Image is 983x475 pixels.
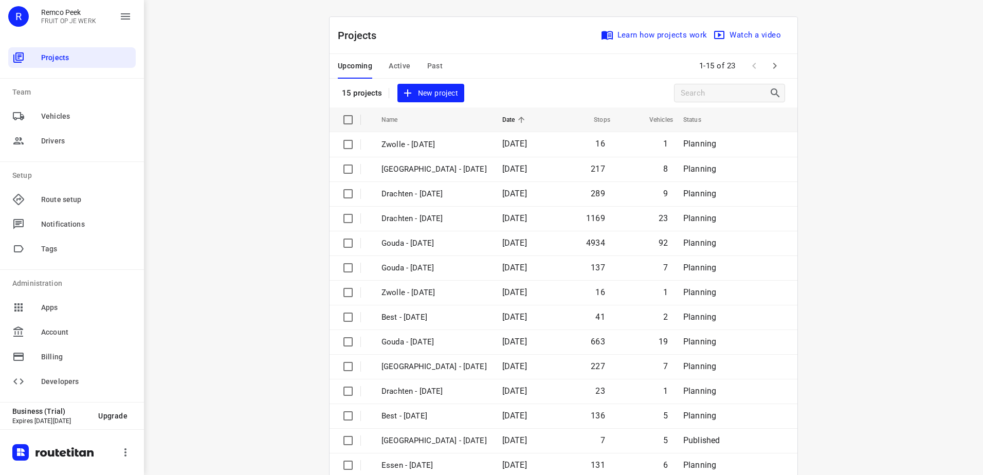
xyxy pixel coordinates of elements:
span: [DATE] [502,213,527,223]
span: 137 [591,263,605,272]
p: Zwolle - Thursday [381,163,487,175]
span: 7 [663,263,668,272]
p: Zwolle - Friday [381,287,487,299]
div: Tags [8,239,136,259]
span: Planning [683,361,716,371]
span: [DATE] [502,460,527,470]
span: 1-15 of 23 [695,55,740,77]
span: Next Page [764,56,785,76]
span: Projects [41,52,132,63]
span: Upcoming [338,60,372,72]
span: 23 [595,386,605,396]
span: Previous Page [744,56,764,76]
span: [DATE] [502,337,527,346]
span: 41 [595,312,605,322]
span: 136 [591,411,605,421]
span: Planning [683,287,716,297]
span: [DATE] [502,263,527,272]
p: Drachten - Tuesday [381,188,487,200]
span: [DATE] [502,238,527,248]
span: 16 [595,139,605,149]
span: 6 [663,460,668,470]
span: Tags [41,244,132,254]
div: Route setup [8,189,136,210]
span: 92 [659,238,668,248]
button: New project [397,84,464,103]
p: Business (Trial) [12,407,90,415]
span: [DATE] [502,189,527,198]
div: Projects [8,47,136,68]
p: FRUIT OP JE WERK [41,17,96,25]
div: Vehicles [8,106,136,126]
span: New project [404,87,458,100]
div: R [8,6,29,27]
span: Account [41,327,132,338]
p: Best - Friday [381,312,487,323]
input: Search projects [681,85,769,101]
span: [DATE] [502,287,527,297]
p: Team [12,87,136,98]
p: Gouda - Thursday [381,336,487,348]
p: Administration [12,278,136,289]
span: [DATE] [502,435,527,445]
span: 5 [663,435,668,445]
button: Upgrade [90,407,136,425]
p: Expires [DATE][DATE] [12,417,90,425]
p: Drachten - Monday [381,213,487,225]
span: 7 [663,361,668,371]
span: Name [381,114,411,126]
p: Zwolle - Friday [381,139,487,151]
span: [DATE] [502,411,527,421]
span: 227 [591,361,605,371]
span: 2 [663,312,668,322]
span: 16 [595,287,605,297]
span: 131 [591,460,605,470]
span: Past [427,60,443,72]
p: Essen - Wednesday [381,460,487,471]
span: Drivers [41,136,132,147]
span: Planning [683,411,716,421]
span: Planning [683,139,716,149]
span: [DATE] [502,164,527,174]
span: Billing [41,352,132,362]
div: Drivers [8,131,136,151]
div: Developers [8,371,136,392]
span: Route setup [41,194,132,205]
span: Stops [580,114,610,126]
p: Best - Thursday [381,410,487,422]
span: 4934 [586,238,605,248]
span: 8 [663,164,668,174]
p: Gouda - Monday [381,238,487,249]
span: 663 [591,337,605,346]
span: Vehicles [636,114,673,126]
span: 23 [659,213,668,223]
span: Planning [683,213,716,223]
span: 5 [663,411,668,421]
p: Zwolle - Thursday [381,361,487,373]
span: Developers [41,376,132,387]
p: Drachten - Thursday [381,386,487,397]
p: Gemeente Rotterdam - Thursday [381,435,487,447]
span: 217 [591,164,605,174]
span: Planning [683,189,716,198]
div: Account [8,322,136,342]
span: 7 [600,435,605,445]
div: Billing [8,346,136,367]
div: Apps [8,297,136,318]
span: 1169 [586,213,605,223]
span: Planning [683,238,716,248]
span: 9 [663,189,668,198]
span: Upgrade [98,412,128,420]
span: Planning [683,164,716,174]
span: Vehicles [41,111,132,122]
p: 15 projects [342,88,383,98]
span: 289 [591,189,605,198]
span: Planning [683,337,716,346]
p: Remco Peek [41,8,96,16]
span: 1 [663,386,668,396]
span: 1 [663,139,668,149]
span: Planning [683,386,716,396]
p: Projects [338,28,385,43]
span: 1 [663,287,668,297]
p: Setup [12,170,136,181]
